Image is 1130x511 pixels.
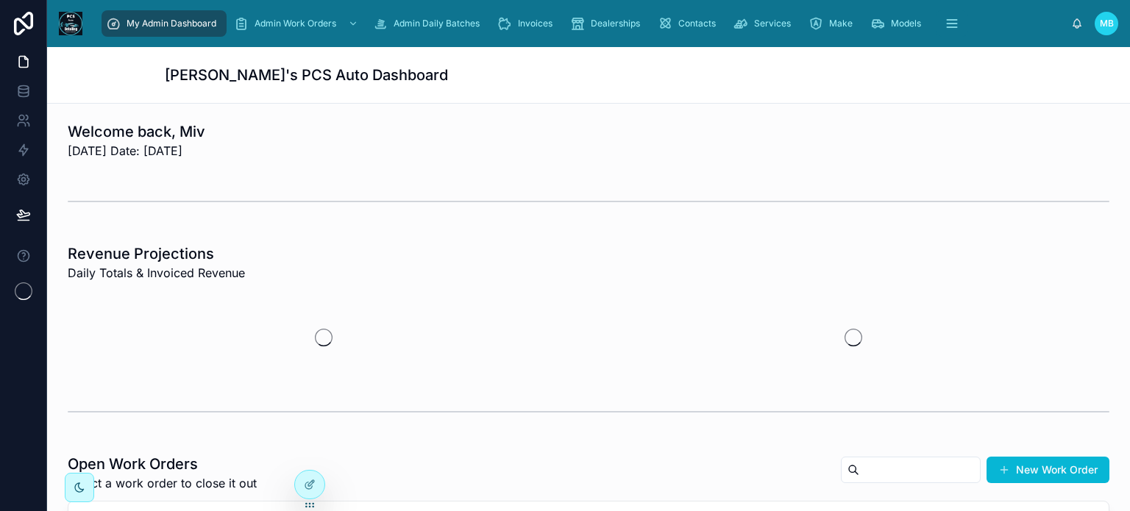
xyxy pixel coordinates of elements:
[1100,18,1114,29] span: MB
[230,10,366,37] a: Admin Work Orders
[591,18,640,29] span: Dealerships
[729,10,801,37] a: Services
[255,18,336,29] span: Admin Work Orders
[68,474,257,492] span: Select a work order to close it out
[518,18,552,29] span: Invoices
[987,457,1109,483] button: New Work Order
[68,454,257,474] h1: Open Work Orders
[68,142,205,160] span: [DATE] Date: [DATE]
[394,18,480,29] span: Admin Daily Batches
[165,65,448,85] h1: [PERSON_NAME]'s PCS Auto Dashboard
[829,18,853,29] span: Make
[891,18,921,29] span: Models
[68,243,245,264] h1: Revenue Projections
[678,18,716,29] span: Contacts
[94,7,1071,40] div: scrollable content
[866,10,931,37] a: Models
[754,18,791,29] span: Services
[369,10,490,37] a: Admin Daily Batches
[59,12,82,35] img: App logo
[493,10,563,37] a: Invoices
[127,18,216,29] span: My Admin Dashboard
[566,10,650,37] a: Dealerships
[102,10,227,37] a: My Admin Dashboard
[653,10,726,37] a: Contacts
[804,10,863,37] a: Make
[68,264,245,282] span: Daily Totals & Invoiced Revenue
[68,121,205,142] h1: Welcome back, Miv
